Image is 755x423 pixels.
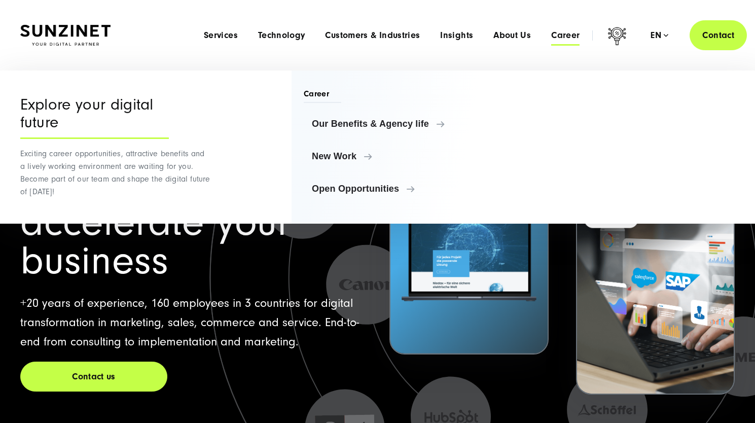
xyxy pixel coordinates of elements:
[576,142,735,395] button: Bosch Digit:Enabling higher efficiency for a higher revenue recent-project_BOSCH_2024-03
[325,30,420,41] a: Customers & Industries
[651,30,668,41] div: en
[20,362,167,392] a: Contact us
[20,294,366,351] p: +20 years of experience, 160 employees in 3 countries for digital transformation in marketing, sa...
[304,88,341,103] span: Career
[304,112,513,136] a: Our Benefits & Agency life
[551,30,580,41] a: Career
[20,165,366,280] h1: We grow & accelerate your business
[577,201,734,394] img: recent-project_BOSCH_2024-03
[258,30,305,41] a: Technology
[493,30,531,41] a: About Us
[304,177,513,201] a: Open Opportunities
[690,20,747,50] a: Contact
[304,144,513,168] a: New Work
[20,96,169,139] div: Explore your digital future
[312,119,505,129] span: Our Benefits & Agency life
[204,30,238,41] a: Services
[312,184,505,194] span: Open Opportunities
[20,148,210,198] p: Exciting career opportunities, attractive benefits and a lively working environment are waiting f...
[312,151,505,161] span: New Work
[390,161,547,354] img: Letztes Projekt von Niedax. Ein Laptop auf dem die Niedax Website geöffnet ist, auf blauem Hinter...
[389,102,548,355] button: Niedax Group:360° Customer Experience Letztes Projekt von Niedax. Ein Laptop auf dem die Niedax W...
[20,25,111,46] img: SUNZINET Full Service Digital Agentur
[440,30,473,41] a: Insights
